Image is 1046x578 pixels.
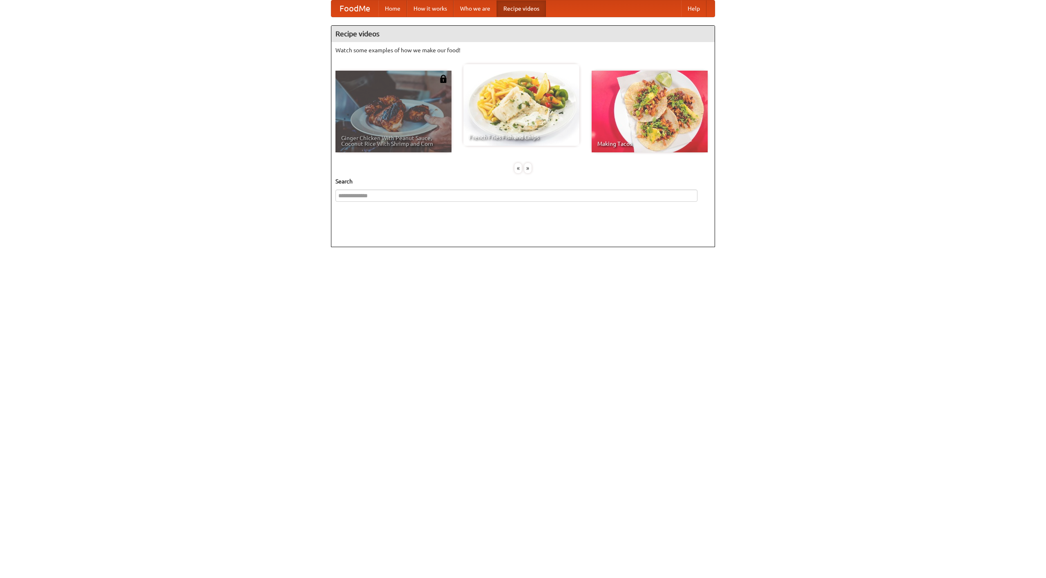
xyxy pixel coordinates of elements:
a: French Fries Fish and Chips [463,64,579,146]
h5: Search [335,177,711,185]
a: FoodMe [331,0,378,17]
img: 483408.png [439,75,447,83]
h4: Recipe videos [331,26,715,42]
span: French Fries Fish and Chips [469,134,574,140]
a: Making Tacos [592,71,708,152]
a: Home [378,0,407,17]
div: » [524,163,532,173]
a: Recipe videos [497,0,546,17]
a: How it works [407,0,454,17]
p: Watch some examples of how we make our food! [335,46,711,54]
a: Who we are [454,0,497,17]
div: « [514,163,522,173]
span: Making Tacos [597,141,702,147]
a: Help [681,0,706,17]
